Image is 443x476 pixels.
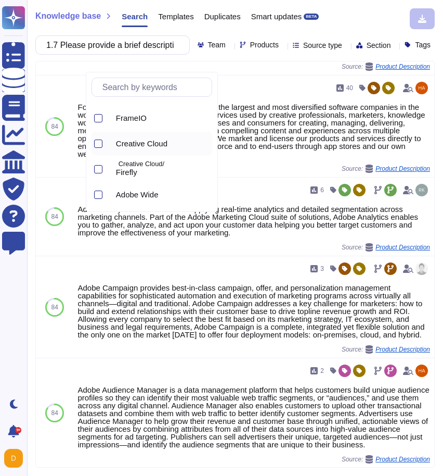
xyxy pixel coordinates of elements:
[77,205,430,236] div: Adobe Analytics is a solution for applying real-time analytics and detailed segmentation across m...
[4,449,23,468] img: user
[108,106,212,130] div: FrameIO
[51,214,58,220] span: 84
[415,262,428,275] img: user
[375,166,430,172] span: Product Description
[251,12,302,20] span: Smart updates
[116,168,208,177] div: Firefly
[116,114,208,123] div: FrameIO
[108,183,212,206] div: Adobe Wide
[116,139,208,148] div: Creative Cloud
[375,456,430,462] span: Product Description
[108,137,112,149] div: Creative Cloud
[77,386,430,448] div: Adobe Audience Manager is a data management platform that helps customers build unique audience p...
[342,345,430,354] span: Source:
[415,82,428,94] img: user
[108,132,212,155] div: Creative Cloud
[158,12,193,20] span: Templates
[320,368,324,374] span: 2
[108,163,112,175] div: Firefly
[35,12,101,20] span: Knowledge base
[375,244,430,250] span: Product Description
[97,78,212,96] input: Search by keywords
[346,85,353,91] span: 40
[320,187,324,193] span: 6
[342,243,430,252] span: Source:
[51,410,58,416] span: 84
[51,304,58,310] span: 84
[116,190,159,199] span: Adobe Wide
[108,157,212,181] div: Firefly
[108,112,112,124] div: FrameIO
[342,62,430,71] span: Source:
[116,168,137,177] span: Firefly
[367,42,391,49] span: Section
[415,365,428,377] img: user
[375,346,430,353] span: Product Description
[122,12,148,20] span: Search
[342,455,430,464] span: Source:
[342,165,430,173] span: Source:
[77,284,430,339] div: Adobe Campaign provides best-in-class campaign, offer, and personalization management capabilitie...
[2,447,30,470] button: user
[119,161,208,168] p: Creative Cloud/
[250,41,279,48] span: Products
[51,123,58,130] span: 84
[415,184,428,196] img: user
[116,190,208,199] div: Adobe Wide
[116,139,167,148] span: Creative Cloud
[303,42,342,49] span: Source type
[415,41,431,48] span: Tags
[116,114,147,123] span: FrameIO
[77,103,430,158] div: Founded in [DATE], Adobe Inc. is one of the largest and most diversified software companies in th...
[320,266,324,272] span: 3
[204,12,241,20] span: Duplicates
[208,41,226,48] span: Team
[375,64,430,70] span: Product Description
[15,427,21,433] div: 9+
[304,14,319,20] div: BETA
[41,36,179,54] input: Search a question or template...
[108,189,112,201] div: Adobe Wide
